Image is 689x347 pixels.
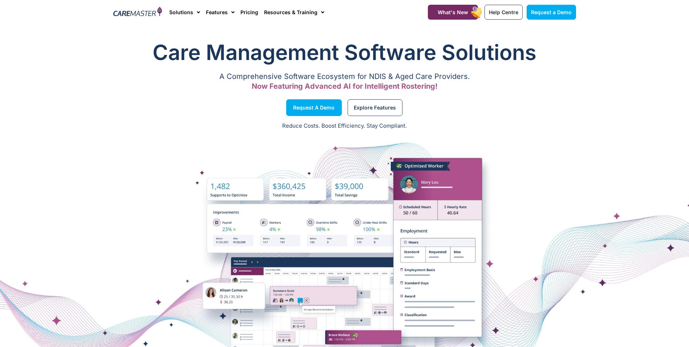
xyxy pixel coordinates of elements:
span: Request a Demo [531,9,572,15]
p: Reduce Costs. Boost Efficiency. Stay Compliant. [4,122,685,130]
p: A Comprehensive Software Ecosystem for NDIS & Aged Care Providers. [113,74,576,79]
a: What's New [428,5,478,20]
img: CareMaster Logo [113,7,162,18]
a: Request a Demo [286,99,342,116]
a: Request a Demo [527,5,576,20]
span: Request a Demo [293,106,335,109]
span: Explore Features [354,106,396,109]
span: Now Featuring Advanced AI for Intelligent Rostering! [252,82,438,91]
a: Explore Features [348,99,402,116]
span: What's New [438,9,468,15]
a: Help Centre [485,5,523,20]
h1: Care Management Software Solutions [113,38,576,67]
span: Help Centre [489,9,518,15]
